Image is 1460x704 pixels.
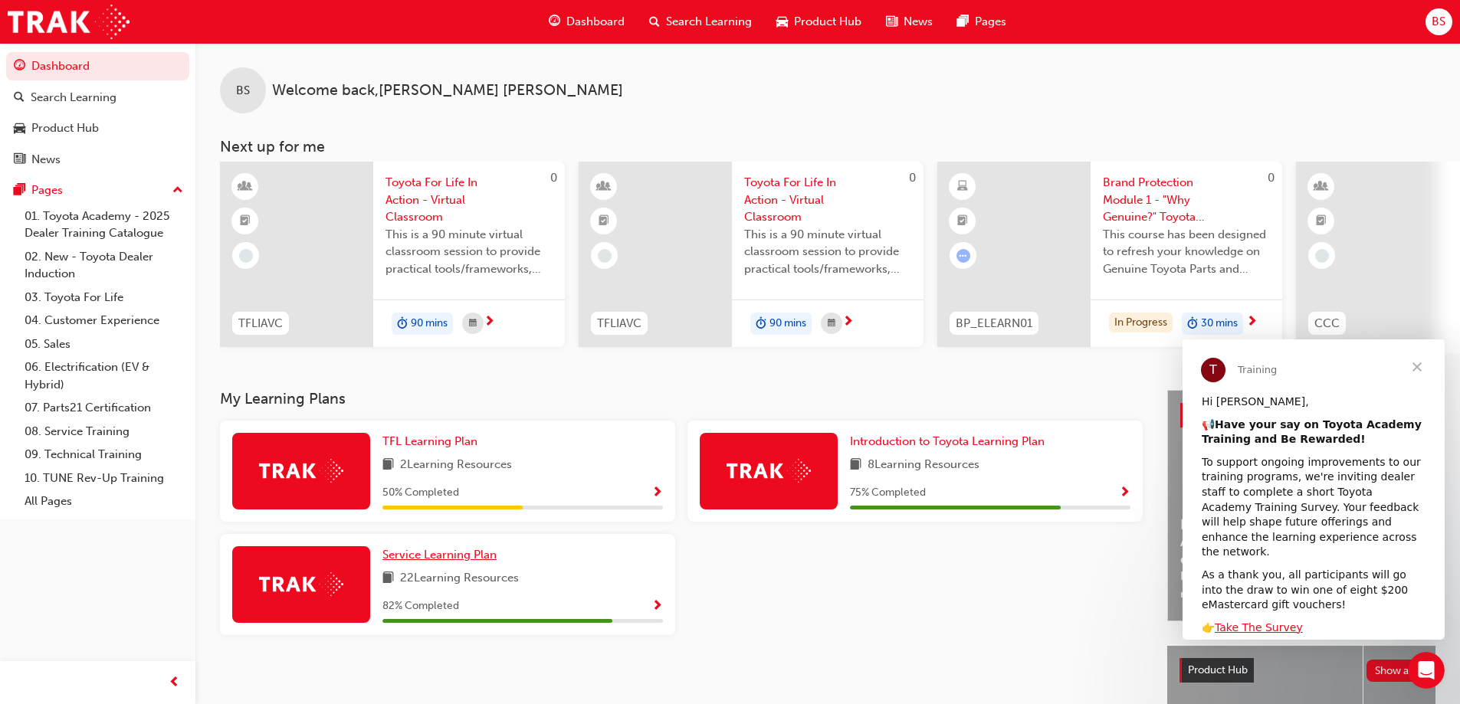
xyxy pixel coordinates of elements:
[1316,177,1327,197] span: learningResourceType_INSTRUCTOR_LED-icon
[382,434,477,448] span: TFL Learning Plan
[957,12,969,31] span: pages-icon
[1180,403,1422,427] a: Latest NewsShow all
[220,390,1143,408] h3: My Learning Plans
[1432,13,1445,31] span: BS
[579,162,924,347] a: 0TFLIAVCToyota For Life In Action - Virtual ClassroomThis is a 90 minute virtual classroom sessio...
[272,82,623,100] span: Welcome back , [PERSON_NAME] [PERSON_NAME]
[651,486,663,500] span: Show Progress
[868,456,979,475] span: 8 Learning Resources
[1103,226,1270,278] span: This course has been designed to refresh your knowledge on Genuine Toyota Parts and Accessories s...
[566,13,625,31] span: Dashboard
[1366,660,1424,682] button: Show all
[874,6,945,38] a: news-iconNews
[975,13,1006,31] span: Pages
[236,82,250,100] span: BS
[172,181,183,201] span: up-icon
[382,433,484,450] a: TFL Learning Plan
[957,177,968,197] span: learningResourceType_ELEARNING-icon
[666,13,752,31] span: Search Learning
[240,211,251,231] span: booktick-icon
[909,171,916,185] span: 0
[6,146,189,174] a: News
[31,182,63,199] div: Pages
[1188,663,1248,676] span: Product Hub
[6,176,189,205] button: Pages
[14,122,25,136] span: car-icon
[382,484,459,502] span: 50 % Completed
[1103,174,1270,226] span: Brand Protection Module 1 - "Why Genuine?" Toyota Genuine Parts and Accessories
[18,286,189,309] a: 03. Toyota For Life
[550,171,557,185] span: 0
[240,177,251,197] span: learningResourceType_INSTRUCTOR_LED-icon
[549,12,560,31] span: guage-icon
[1180,516,1422,568] span: Help Shape the Future of Toyota Academy Training and Win an eMastercard!
[1426,8,1452,35] button: BS
[769,315,806,332] span: 90 mins
[597,315,641,332] span: TFLIAVC
[18,205,189,245] a: 01. Toyota Academy - 2025 Dealer Training Catalogue
[31,120,99,137] div: Product Hub
[842,316,854,329] span: next-icon
[400,569,519,588] span: 22 Learning Resources
[599,177,609,197] span: learningResourceType_INSTRUCTOR_LED-icon
[850,484,926,502] span: 75 % Completed
[397,314,408,334] span: duration-icon
[599,211,609,231] span: booktick-icon
[956,249,970,263] span: learningRecordVerb_ATTEMPT-icon
[382,456,394,475] span: book-icon
[1268,171,1275,185] span: 0
[850,456,861,475] span: book-icon
[536,6,637,38] a: guage-iconDashboard
[18,309,189,332] a: 04. Customer Experience
[18,443,189,467] a: 09. Technical Training
[651,483,663,503] button: Show Progress
[31,89,116,106] div: Search Learning
[484,316,495,329] span: next-icon
[14,184,25,198] span: pages-icon
[18,332,189,356] a: 05. Sales
[764,6,874,38] a: car-iconProduct Hub
[18,355,189,396] a: 06. Electrification (EV & Hybrid)
[637,6,764,38] a: search-iconSearch Learning
[1179,658,1423,683] a: Product HubShow all
[1201,315,1238,332] span: 30 mins
[18,420,189,444] a: 08. Service Training
[956,315,1032,332] span: BP_ELEARN01
[238,315,283,332] span: TFLIAVC
[14,153,25,167] span: news-icon
[1315,249,1329,263] span: learningRecordVerb_NONE-icon
[1109,313,1173,333] div: In Progress
[776,12,788,31] span: car-icon
[1187,314,1198,334] span: duration-icon
[850,433,1051,450] a: Introduction to Toyota Learning Plan
[1180,568,1422,602] span: Revolutionise the way you access and manage your learning resources.
[259,572,343,596] img: Trak
[6,52,189,80] a: Dashboard
[31,151,61,169] div: News
[756,314,766,334] span: duration-icon
[18,490,189,513] a: All Pages
[957,211,968,231] span: booktick-icon
[651,600,663,614] span: Show Progress
[18,467,189,490] a: 10. TUNE Rev-Up Training
[195,138,1460,156] h3: Next up for me
[850,434,1045,448] span: Introduction to Toyota Learning Plan
[1314,315,1340,332] span: CCC
[14,91,25,105] span: search-icon
[400,456,512,475] span: 2 Learning Resources
[937,162,1282,347] a: 0BP_ELEARN01Brand Protection Module 1 - "Why Genuine?" Toyota Genuine Parts and AccessoriesThis c...
[8,5,130,39] img: Trak
[1246,316,1258,329] span: next-icon
[382,598,459,615] span: 82 % Completed
[220,162,565,347] a: 0TFLIAVCToyota For Life In Action - Virtual ClassroomThis is a 90 minute virtual classroom sessio...
[744,226,911,278] span: This is a 90 minute virtual classroom session to provide practical tools/frameworks, behaviours a...
[727,459,811,483] img: Trak
[169,673,180,693] span: prev-icon
[6,83,189,112] a: Search Learning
